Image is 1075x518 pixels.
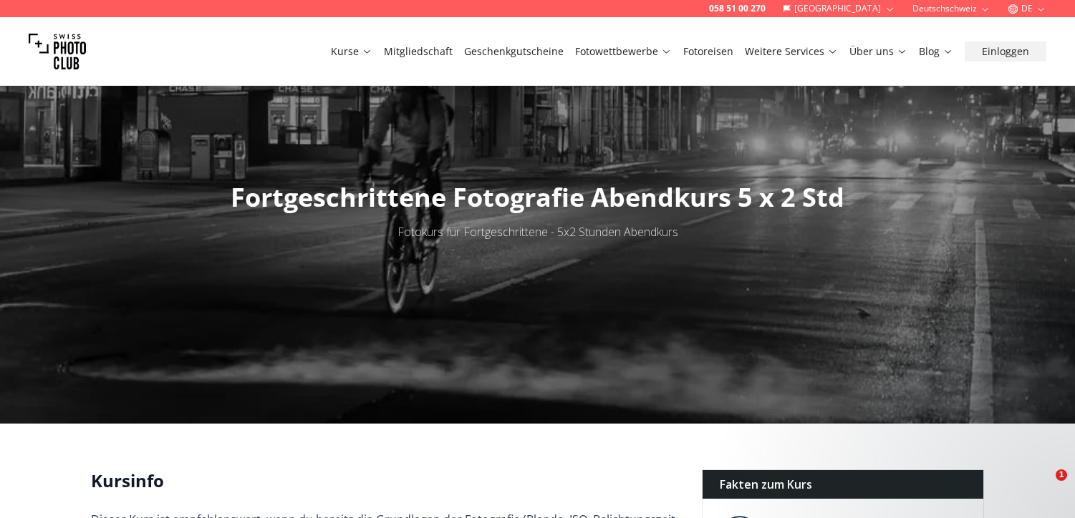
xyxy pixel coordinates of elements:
[1056,469,1067,481] span: 1
[464,44,564,59] a: Geschenkgutscheine
[231,180,844,215] span: Fortgeschrittene Fotografie Abendkurs 5 x 2 Std
[458,41,569,62] button: Geschenkgutscheine
[331,44,372,59] a: Kurse
[919,44,953,59] a: Blog
[1026,469,1061,504] iframe: Intercom live chat
[384,44,453,59] a: Mitgliedschaft
[703,470,984,499] div: Fakten zum Kurs
[683,44,733,59] a: Fotoreisen
[678,41,739,62] button: Fotoreisen
[569,41,678,62] button: Fotowettbewerbe
[844,41,913,62] button: Über uns
[378,41,458,62] button: Mitgliedschaft
[709,3,766,14] a: 058 51 00 270
[739,41,844,62] button: Weitere Services
[965,41,1046,62] button: Einloggen
[397,224,678,240] span: Fotokurs für Fortgeschrittene - 5x2 Stunden Abendkurs
[849,44,907,59] a: Über uns
[575,44,672,59] a: Fotowettbewerbe
[913,41,959,62] button: Blog
[29,23,86,80] img: Swiss photo club
[91,469,679,492] h2: Kursinfo
[745,44,838,59] a: Weitere Services
[325,41,378,62] button: Kurse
